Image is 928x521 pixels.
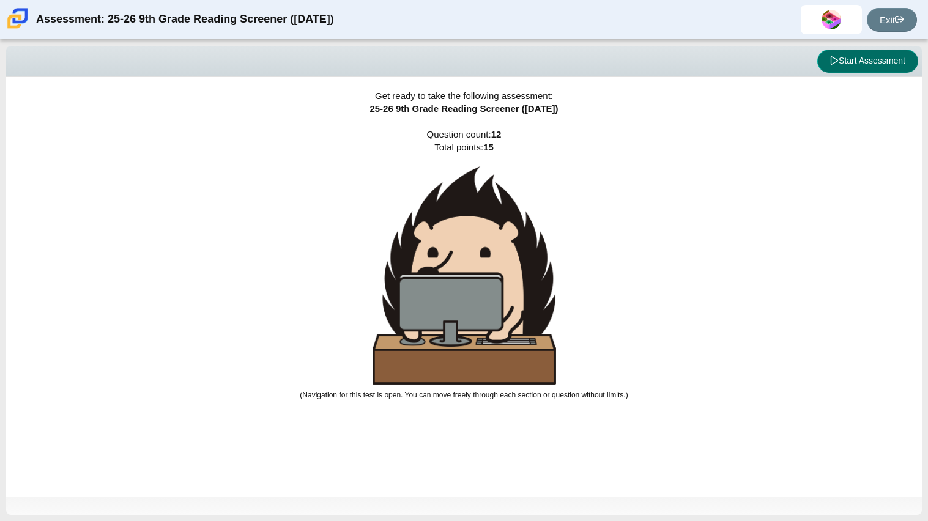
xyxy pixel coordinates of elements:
[5,6,31,31] img: Carmen School of Science & Technology
[867,8,917,32] a: Exit
[300,391,628,399] small: (Navigation for this test is open. You can move freely through each section or question without l...
[300,129,628,399] span: Question count: Total points:
[491,129,502,139] b: 12
[822,10,841,29] img: gennesys.nieves.iTfmmL
[5,23,31,33] a: Carmen School of Science & Technology
[36,5,334,34] div: Assessment: 25-26 9th Grade Reading Screener ([DATE])
[817,50,918,73] button: Start Assessment
[373,166,556,385] img: hedgehog-behind-computer-large.png
[375,91,553,101] span: Get ready to take the following assessment:
[483,142,494,152] b: 15
[369,103,558,114] span: 25-26 9th Grade Reading Screener ([DATE])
